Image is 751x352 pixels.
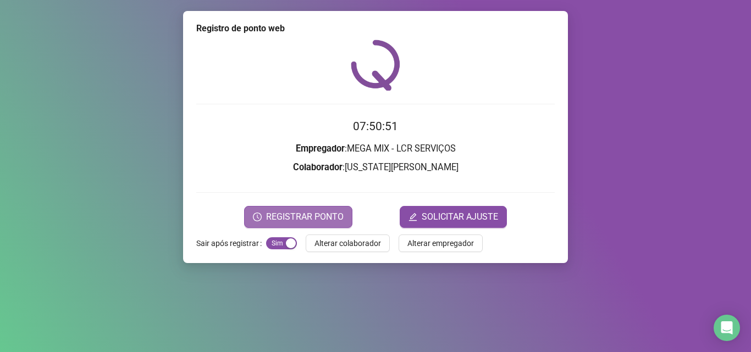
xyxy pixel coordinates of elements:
[196,22,555,35] div: Registro de ponto web
[296,143,345,154] strong: Empregador
[266,210,344,224] span: REGISTRAR PONTO
[400,206,507,228] button: editSOLICITAR AJUSTE
[196,160,555,175] h3: : [US_STATE][PERSON_NAME]
[293,162,343,172] strong: Colaborador
[714,315,740,341] div: Open Intercom Messenger
[399,234,483,252] button: Alterar empregador
[353,120,398,133] time: 07:50:51
[196,234,266,252] label: Sair após registrar
[253,213,262,221] span: clock-circle
[351,40,400,91] img: QRPoint
[196,142,555,156] h3: : MEGA MIX - LCR SERVIÇOS
[408,213,417,221] span: edit
[407,237,474,249] span: Alterar empregador
[314,237,381,249] span: Alterar colaborador
[306,234,390,252] button: Alterar colaborador
[244,206,352,228] button: REGISTRAR PONTO
[422,210,498,224] span: SOLICITAR AJUSTE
